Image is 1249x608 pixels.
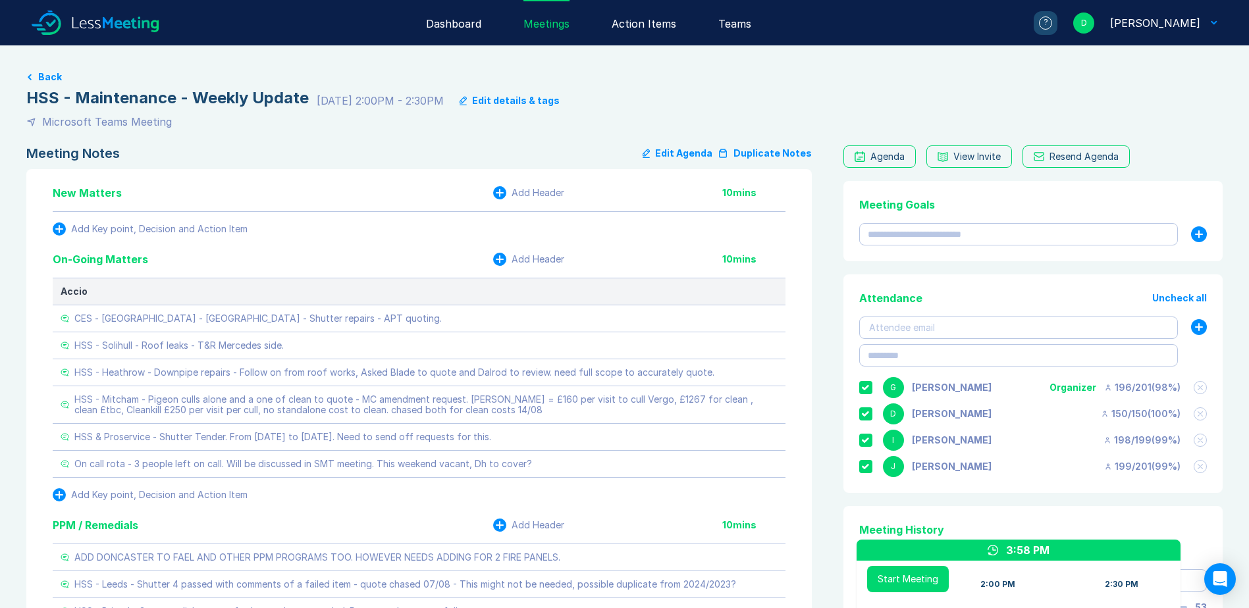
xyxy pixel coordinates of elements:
[859,290,922,306] div: Attendance
[53,251,148,267] div: On-Going Matters
[912,435,992,445] div: Iain Parnell
[26,72,1223,82] a: Back
[870,151,905,162] div: Agenda
[1110,15,1200,31] div: David Hayter
[512,254,564,265] div: Add Header
[493,186,564,199] button: Add Header
[53,488,248,501] button: Add Key point, Decision and Action Item
[1018,11,1057,35] a: ?
[71,224,248,234] div: Add Key point, Decision and Action Item
[718,145,812,161] button: Duplicate Notes
[74,459,532,469] div: On call rota - 3 people left on call. Will be discussed in SMT meeting. This weekend vacant, Dh t...
[859,197,1207,213] div: Meeting Goals
[867,566,949,592] button: Start Meeting
[42,114,172,130] div: Microsoft Teams Meeting
[953,151,1001,162] div: View Invite
[1023,145,1130,168] button: Resend Agenda
[722,254,785,265] div: 10 mins
[643,145,712,161] button: Edit Agenda
[460,95,560,106] button: Edit details & tags
[883,430,904,451] div: I
[53,517,138,533] div: PPM / Remedials
[912,461,992,472] div: Jonny Welbourn
[912,382,992,393] div: Gemma White
[980,579,1015,590] div: 2:00 PM
[71,490,248,500] div: Add Key point, Decision and Action Item
[74,313,442,324] div: CES - [GEOGRAPHIC_DATA] - [GEOGRAPHIC_DATA] - Shutter repairs - APT quoting.
[883,403,904,424] div: D
[512,188,564,198] div: Add Header
[1104,461,1181,472] div: 199 / 201 ( 99 %)
[61,286,778,297] div: Accio
[74,394,778,415] div: HSS - Mitcham - Pigeon culls alone and a one of clean to quote - MC amendment request. [PERSON_NA...
[493,253,564,266] button: Add Header
[317,93,444,109] div: [DATE] 2:00PM - 2:30PM
[1105,579,1138,590] div: 2:30 PM
[859,522,1207,538] div: Meeting History
[512,520,564,530] div: Add Header
[1152,293,1207,303] button: Uncheck all
[912,409,992,419] div: David Hayter
[1103,435,1181,445] div: 198 / 199 ( 99 %)
[74,367,714,378] div: HSS - Heathrow - Downpipe repairs - Follow on from roof works, Asked Blade to quote and Dalrod to...
[1050,151,1119,162] div: Resend Agenda
[472,95,560,106] div: Edit details & tags
[38,72,62,82] button: Back
[74,579,736,590] div: HSS - Leeds - Shutter 4 passed with comments of a failed item - quote chased 07/08 - This might n...
[843,145,916,168] a: Agenda
[493,519,564,532] button: Add Header
[1006,542,1050,558] div: 3:58 PM
[74,432,491,442] div: HSS & Proservice - Shutter Tender. From [DATE] to [DATE]. Need to send off requests for this.
[74,340,284,351] div: HSS - Solihull - Roof leaks - T&R Mercedes side.
[1104,382,1181,393] div: 196 / 201 ( 98 %)
[722,188,785,198] div: 10 mins
[1039,16,1052,30] div: ?
[53,222,248,236] button: Add Key point, Decision and Action Item
[1101,409,1181,419] div: 150 / 150 ( 100 %)
[1204,563,1236,595] div: Open Intercom Messenger
[926,145,1012,168] button: View Invite
[883,456,904,477] div: J
[53,185,122,201] div: New Matters
[74,552,560,563] div: ADD DONCASTER TO FAEL AND OTHER PPM PROGRAMS TOO. HOWEVER NEEDS ADDING FOR 2 FIRE PANELS.
[1073,13,1094,34] div: D
[26,145,120,161] div: Meeting Notes
[722,520,785,530] div: 10 mins
[1050,382,1096,393] div: Organizer
[26,88,309,109] div: HSS - Maintenance - Weekly Update
[883,377,904,398] div: G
